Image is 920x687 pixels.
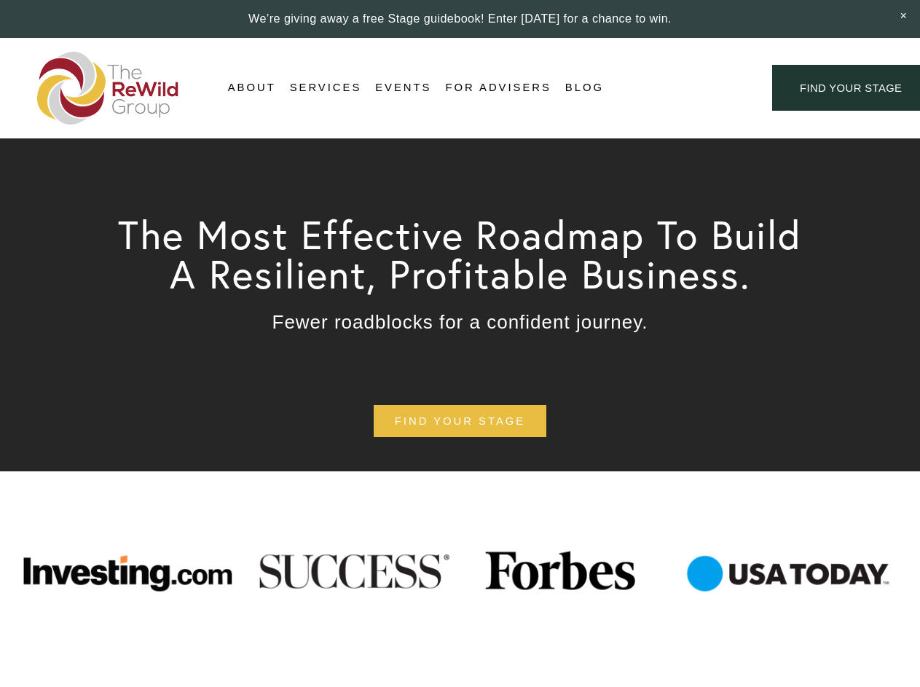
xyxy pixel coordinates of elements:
[272,311,648,333] span: Fewer roadblocks for a confident journey.
[445,77,551,99] a: For Advisers
[228,77,276,99] a: folder dropdown
[565,77,604,99] a: Blog
[118,210,814,299] span: The Most Effective Roadmap To Build A Resilient, Profitable Business.
[37,52,180,125] img: The ReWild Group
[374,405,546,438] a: find your stage
[228,78,276,98] span: About
[375,77,431,99] a: Events
[290,78,362,98] span: Services
[290,77,362,99] a: folder dropdown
